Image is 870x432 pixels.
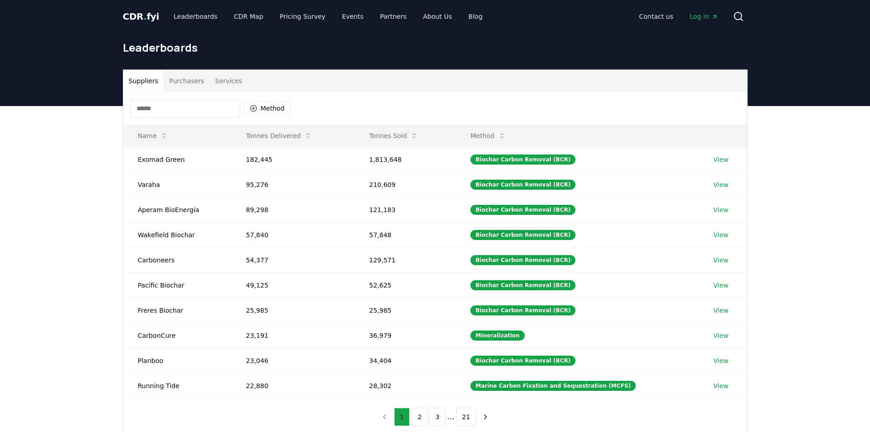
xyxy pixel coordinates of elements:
a: About Us [416,8,459,25]
span: Log in [690,12,718,21]
td: 23,046 [232,348,355,373]
td: Exomad Green [123,147,232,172]
td: Varaha [123,172,232,197]
button: Tonnes Sold [362,127,425,145]
a: Partners [373,8,414,25]
td: Pacific Biochar [123,272,232,298]
td: 182,445 [232,147,355,172]
td: 54,377 [232,247,355,272]
button: Name [131,127,175,145]
nav: Main [166,8,490,25]
td: Wakefield Biochar [123,222,232,247]
span: CDR fyi [123,11,159,22]
div: Biochar Carbon Removal (BCR) [470,305,575,315]
nav: Main [632,8,725,25]
td: 25,985 [232,298,355,323]
a: Contact us [632,8,680,25]
button: 21 [456,408,476,426]
span: . [143,11,147,22]
td: 36,979 [354,323,456,348]
a: View [713,155,728,164]
td: 210,609 [354,172,456,197]
td: 25,985 [354,298,456,323]
div: Biochar Carbon Removal (BCR) [470,356,575,366]
td: Freres Biochar [123,298,232,323]
button: 1 [394,408,410,426]
a: View [713,331,728,340]
td: 22,880 [232,373,355,398]
a: View [713,256,728,265]
td: 57,840 [232,222,355,247]
button: Method [463,127,513,145]
a: View [713,306,728,315]
div: Marine Carbon Fixation and Sequestration (MCFS) [470,381,636,391]
div: Biochar Carbon Removal (BCR) [470,280,575,290]
td: Aperam BioEnergia [123,197,232,222]
div: Biochar Carbon Removal (BCR) [470,205,575,215]
td: 52,625 [354,272,456,298]
td: CarbonCure [123,323,232,348]
div: Biochar Carbon Removal (BCR) [470,180,575,190]
a: Blog [461,8,490,25]
a: View [713,381,728,390]
a: Pricing Survey [272,8,332,25]
div: Biochar Carbon Removal (BCR) [470,255,575,265]
button: Purchasers [163,70,210,92]
button: Method [244,101,291,116]
a: Log in [682,8,725,25]
button: Services [210,70,248,92]
a: View [713,205,728,214]
button: Tonnes Delivered [239,127,319,145]
td: 28,302 [354,373,456,398]
td: 121,183 [354,197,456,222]
td: 1,813,648 [354,147,456,172]
a: Leaderboards [166,8,225,25]
div: Biochar Carbon Removal (BCR) [470,230,575,240]
td: Planboo [123,348,232,373]
button: 3 [429,408,445,426]
a: View [713,356,728,365]
td: 89,298 [232,197,355,222]
button: next page [478,408,493,426]
td: 23,191 [232,323,355,348]
a: View [713,281,728,290]
div: Biochar Carbon Removal (BCR) [470,155,575,165]
a: View [713,180,728,189]
td: 129,571 [354,247,456,272]
button: 2 [411,408,427,426]
td: 57,848 [354,222,456,247]
td: Running Tide [123,373,232,398]
button: Suppliers [123,70,164,92]
a: Events [335,8,371,25]
td: 95,276 [232,172,355,197]
td: 49,125 [232,272,355,298]
li: ... [447,411,454,422]
a: CDR.fyi [123,10,159,23]
td: 34,404 [354,348,456,373]
a: View [713,230,728,240]
div: Mineralization [470,331,525,341]
a: CDR Map [227,8,270,25]
h1: Leaderboards [123,40,748,55]
td: Carboneers [123,247,232,272]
